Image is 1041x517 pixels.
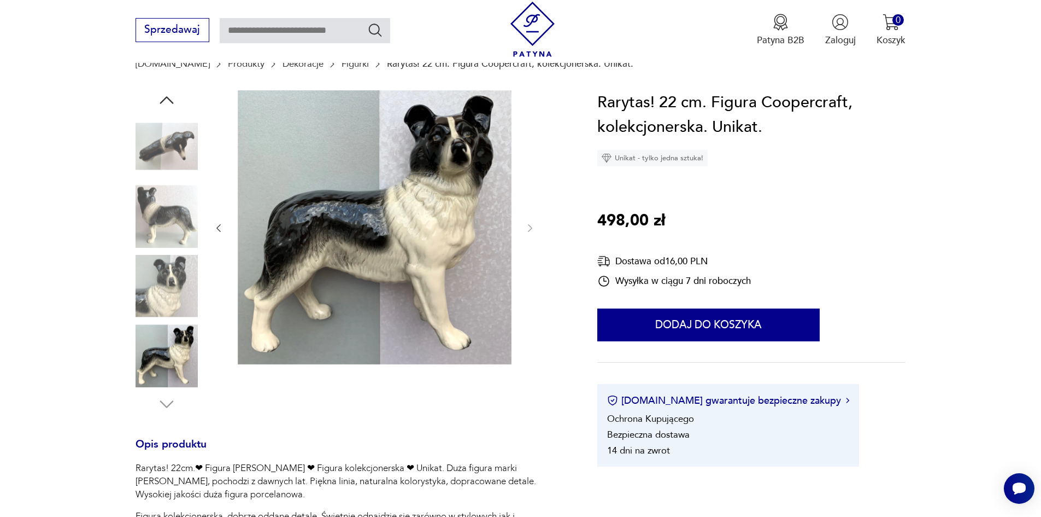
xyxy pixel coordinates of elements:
div: Dostawa od 16,00 PLN [597,254,751,268]
a: Produkty [228,59,264,69]
a: Ikona medaluPatyna B2B [757,14,804,47]
button: Szukaj [367,22,383,38]
img: Zdjęcie produktu Rarytas! 22 cm. Figura Coopercraft, kolekcjonerska. Unikat. [136,324,198,387]
a: Dekoracje [283,59,324,69]
a: [DOMAIN_NAME] [136,59,210,69]
img: Zdjęcie produktu Rarytas! 22 cm. Figura Coopercraft, kolekcjonerska. Unikat. [136,115,198,178]
p: Zaloguj [825,34,856,47]
p: Patyna B2B [757,34,804,47]
p: Koszyk [877,34,905,47]
button: 0Koszyk [877,14,905,47]
iframe: Smartsupp widget button [1004,473,1034,504]
img: Patyna - sklep z meblami i dekoracjami vintage [505,2,560,57]
img: Ikona diamentu [602,153,611,163]
div: Unikat - tylko jedna sztuka! [597,150,708,166]
p: 498,00 zł [597,208,665,234]
img: Ikona certyfikatu [607,395,618,406]
div: Wysyłka w ciągu 7 dni roboczych [597,275,751,288]
div: 0 [892,14,904,26]
button: Patyna B2B [757,14,804,47]
button: Zaloguj [825,14,856,47]
p: Rarytas! 22cm.❤ Figura [PERSON_NAME] ❤ Figura kolekcjonerska ❤ Unikat. Duża figura marki [PERSON_... [136,462,566,501]
h3: Opis produktu [136,440,566,462]
a: Sprzedawaj [136,26,209,35]
img: Ikona medalu [772,14,789,31]
p: Rarytas! 22 cm. Figura Coopercraft, kolekcjonerska. Unikat. [387,59,633,69]
li: 14 dni na zwrot [607,444,670,457]
img: Zdjęcie produktu Rarytas! 22 cm. Figura Coopercraft, kolekcjonerska. Unikat. [136,185,198,247]
a: Figurki [342,59,369,69]
img: Zdjęcie produktu Rarytas! 22 cm. Figura Coopercraft, kolekcjonerska. Unikat. [238,90,511,364]
img: Ikonka użytkownika [832,14,849,31]
h1: Rarytas! 22 cm. Figura Coopercraft, kolekcjonerska. Unikat. [597,90,905,140]
li: Bezpieczna dostawa [607,428,690,441]
button: Sprzedawaj [136,18,209,42]
img: Zdjęcie produktu Rarytas! 22 cm. Figura Coopercraft, kolekcjonerska. Unikat. [136,255,198,317]
img: Ikona strzałki w prawo [846,398,849,403]
button: [DOMAIN_NAME] gwarantuje bezpieczne zakupy [607,394,849,408]
button: Dodaj do koszyka [597,309,820,341]
img: Ikona koszyka [883,14,899,31]
img: Ikona dostawy [597,254,610,268]
li: Ochrona Kupującego [607,413,694,425]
